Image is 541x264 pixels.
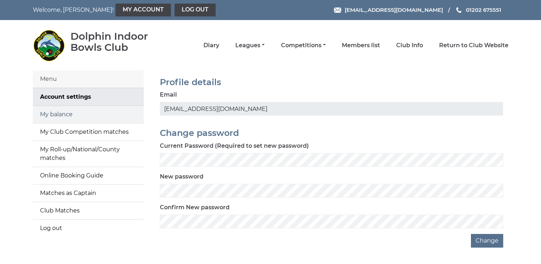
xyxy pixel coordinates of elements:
[115,4,171,16] a: My Account
[235,41,265,49] a: Leagues
[203,41,219,49] a: Diary
[281,41,325,49] a: Competitions
[160,172,203,181] label: New password
[334,6,443,14] a: Email [EMAIL_ADDRESS][DOMAIN_NAME]
[160,128,503,138] h2: Change password
[160,78,503,87] h2: Profile details
[33,70,144,88] div: Menu
[33,4,225,16] nav: Welcome, [PERSON_NAME]!
[160,142,309,150] label: Current Password (Required to set new password)
[160,91,177,99] label: Email
[33,141,144,167] a: My Roll-up/National/County matches
[334,8,341,13] img: Email
[70,31,169,53] div: Dolphin Indoor Bowls Club
[174,4,216,16] a: Log out
[471,234,503,248] button: Change
[466,6,501,13] span: 01202 675551
[33,167,144,184] a: Online Booking Guide
[396,41,423,49] a: Club Info
[33,29,65,62] img: Dolphin Indoor Bowls Club
[33,106,144,123] a: My balance
[344,6,443,13] span: [EMAIL_ADDRESS][DOMAIN_NAME]
[455,6,501,14] a: Phone us 01202 675551
[33,185,144,202] a: Matches as Captain
[456,7,461,13] img: Phone us
[33,123,144,141] a: My Club Competition matches
[160,203,230,212] label: Confirm New password
[439,41,508,49] a: Return to Club Website
[33,88,144,106] a: Account settings
[342,41,380,49] a: Members list
[33,220,144,237] a: Log out
[33,202,144,219] a: Club Matches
